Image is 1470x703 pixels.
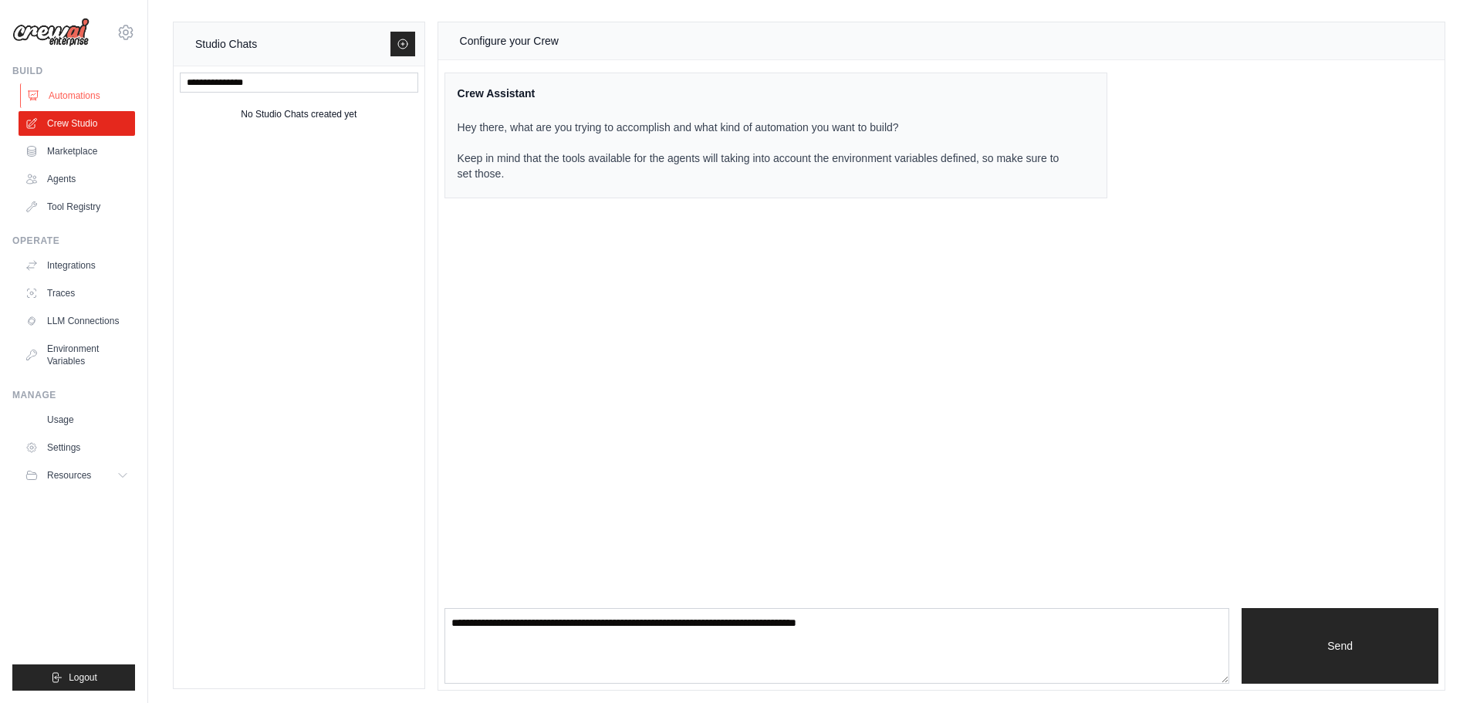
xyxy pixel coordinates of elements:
a: Settings [19,435,135,460]
a: Agents [19,167,135,191]
img: Logo [12,18,90,47]
a: Integrations [19,253,135,278]
div: Manage [12,389,135,401]
p: Hey there, what are you trying to accomplish and what kind of automation you want to build? Keep ... [458,120,1076,181]
a: LLM Connections [19,309,135,333]
a: Automations [20,83,137,108]
button: Logout [12,664,135,691]
a: Marketplace [19,139,135,164]
a: Traces [19,281,135,306]
button: Send [1242,608,1438,684]
a: Environment Variables [19,336,135,373]
a: Usage [19,407,135,432]
div: Operate [12,235,135,247]
a: Tool Registry [19,194,135,219]
a: Crew Studio [19,111,135,136]
div: No Studio Chats created yet [241,105,357,123]
span: Logout [69,671,97,684]
div: Configure your Crew [460,32,559,50]
div: Crew Assistant [458,86,1076,101]
button: Resources [19,463,135,488]
div: Build [12,65,135,77]
div: Studio Chats [195,35,257,53]
span: Resources [47,469,91,482]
